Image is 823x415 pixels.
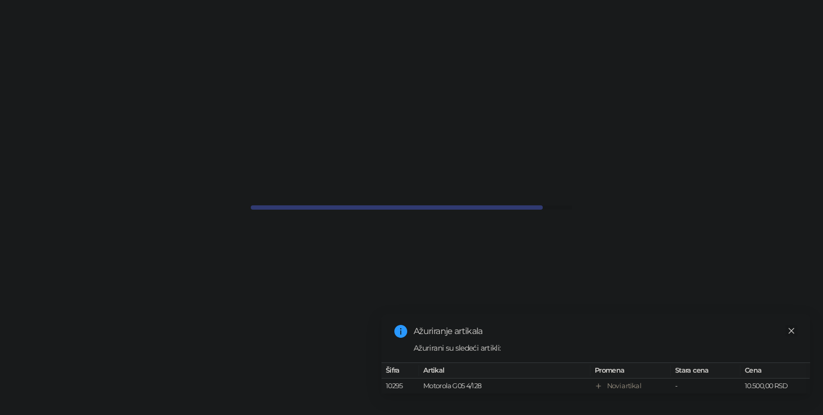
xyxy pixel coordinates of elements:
th: Cena [740,363,810,379]
div: Novi artikal [607,381,641,391]
th: Šifra [381,363,419,379]
th: Stara cena [671,363,740,379]
span: info-circle [394,325,407,338]
td: 10.500,00 RSD [740,379,810,394]
td: - [671,379,740,394]
div: Ažurirani su sledeći artikli: [414,342,797,354]
th: Promena [590,363,671,379]
a: Close [785,325,797,337]
span: close [788,327,795,335]
td: Motorola G05 4/128 [419,379,590,394]
td: 10295 [381,379,419,394]
th: Artikal [419,363,590,379]
div: Ažuriranje artikala [414,325,797,338]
